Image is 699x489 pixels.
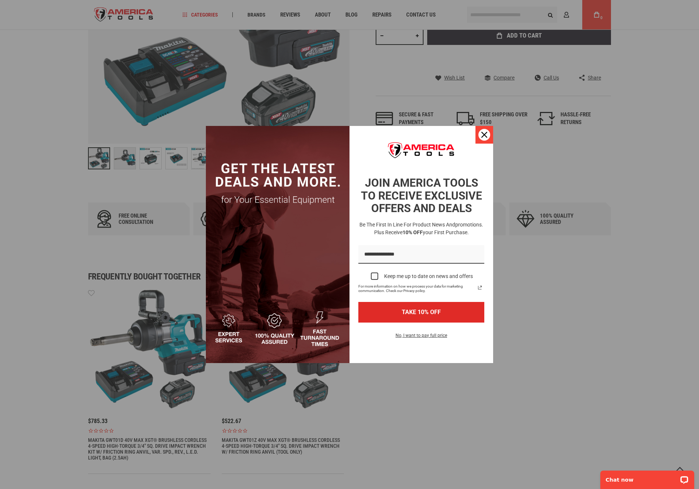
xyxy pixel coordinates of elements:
strong: JOIN AMERICA TOOLS TO RECEIVE EXCLUSIVE OFFERS AND DEALS [361,176,482,215]
button: No, I want to pay full price [390,331,453,344]
span: For more information on how we process your data for marketing communication. Check our Privacy p... [358,284,475,293]
button: Close [475,126,493,144]
svg: link icon [475,283,484,292]
span: promotions. Plus receive your first purchase. [374,222,484,235]
div: Keep me up to date on news and offers [384,273,473,279]
button: TAKE 10% OFF [358,302,484,322]
input: Email field [358,245,484,264]
iframe: LiveChat chat widget [596,466,699,489]
h3: Be the first in line for product news and [357,221,486,236]
strong: 10% OFF [403,229,423,235]
svg: close icon [481,132,487,138]
a: Read our Privacy Policy [475,283,484,292]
